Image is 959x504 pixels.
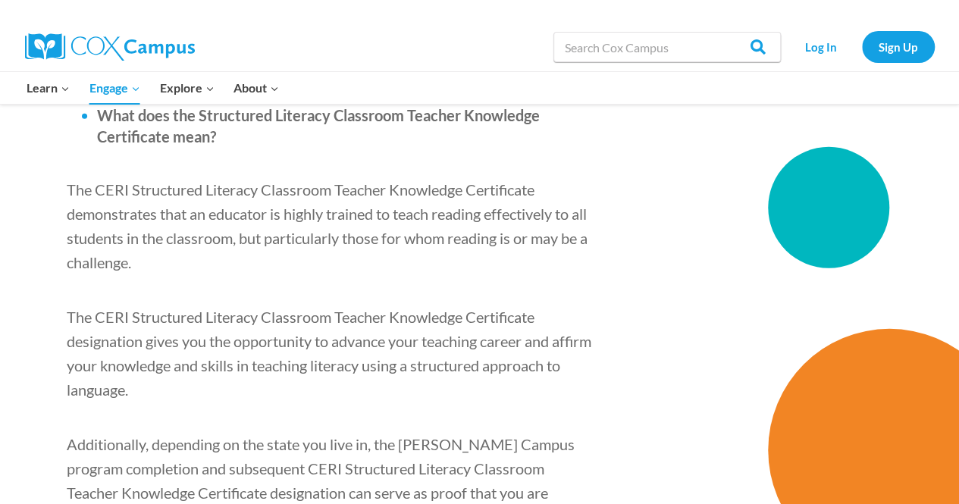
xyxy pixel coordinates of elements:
[67,180,588,271] span: The CERI Structured Literacy Classroom Teacher Knowledge Certificate demonstrates that an educato...
[788,31,854,62] a: Log In
[97,106,540,146] span: What does the Structured Literacy Classroom Teacher Knowledge Certificate mean?
[150,72,224,104] button: Child menu of Explore
[788,31,935,62] nav: Secondary Navigation
[224,72,289,104] button: Child menu of About
[67,308,591,399] span: The CERI Structured Literacy Classroom Teacher Knowledge Certificate designation gives you the op...
[553,32,781,62] input: Search Cox Campus
[25,33,195,61] img: Cox Campus
[862,31,935,62] a: Sign Up
[17,72,80,104] button: Child menu of Learn
[17,72,289,104] nav: Primary Navigation
[80,72,150,104] button: Child menu of Engage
